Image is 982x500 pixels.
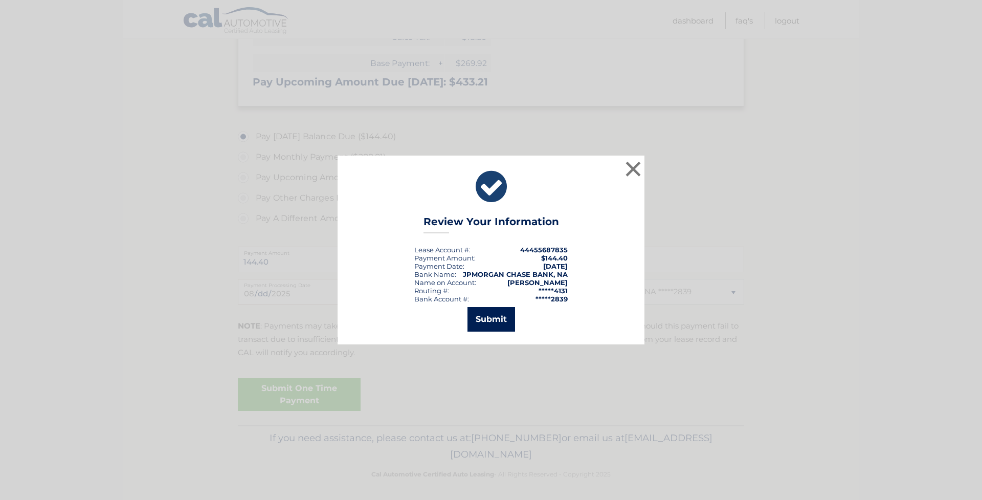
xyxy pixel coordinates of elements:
span: [DATE] [543,262,568,270]
h3: Review Your Information [423,215,559,233]
strong: 44455687835 [520,246,568,254]
div: Payment Amount: [414,254,476,262]
div: Routing #: [414,287,449,295]
div: Name on Account: [414,278,476,287]
div: : [414,262,464,270]
strong: JPMORGAN CHASE BANK, NA [463,270,568,278]
div: Bank Account #: [414,295,469,303]
span: Payment Date [414,262,463,270]
div: Lease Account #: [414,246,471,254]
span: $144.40 [541,254,568,262]
button: Submit [467,307,515,332]
div: Bank Name: [414,270,456,278]
strong: [PERSON_NAME] [507,278,568,287]
button: × [623,159,643,179]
